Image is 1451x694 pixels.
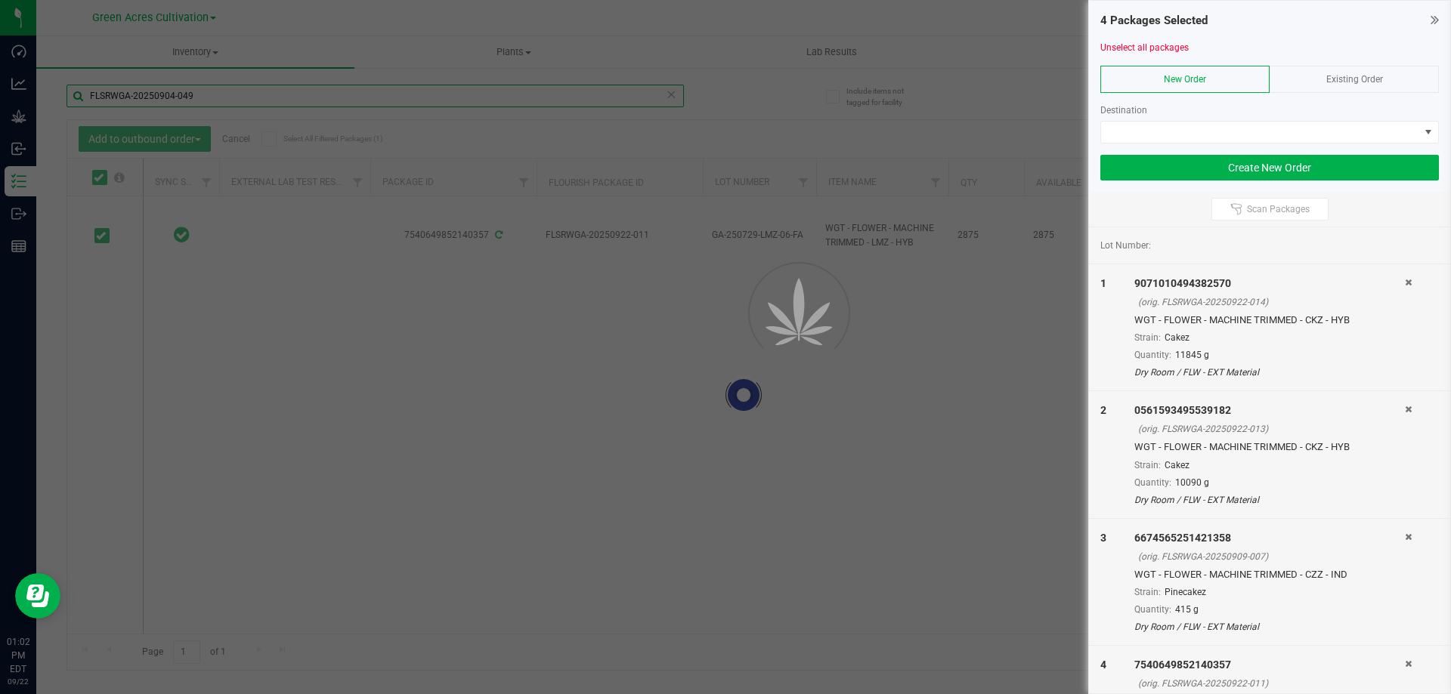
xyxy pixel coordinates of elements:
[1134,313,1405,328] div: WGT - FLOWER - MACHINE TRIMMED - CKZ - HYB
[1100,659,1106,671] span: 4
[1134,587,1161,597] span: Strain:
[1134,350,1171,360] span: Quantity:
[1165,587,1206,597] span: Pinecakez
[1164,74,1206,85] span: New Order
[1247,203,1310,215] span: Scan Packages
[1134,493,1405,507] div: Dry Room / FLW - EXT Material
[1211,198,1329,221] button: Scan Packages
[1134,567,1405,582] div: WGT - FLOWER - MACHINE TRIMMED - CZZ - IND
[1175,604,1199,615] span: 415 g
[1134,620,1405,634] div: Dry Room / FLW - EXT Material
[1100,42,1189,53] a: Unselect all packages
[1165,332,1190,343] span: Cakez
[1134,332,1161,343] span: Strain:
[15,573,60,618] iframe: Resource center
[1134,460,1161,470] span: Strain:
[1165,460,1190,470] span: Cakez
[1134,657,1405,673] div: 7540649852140357
[1326,74,1383,85] span: Existing Order
[1138,550,1405,563] div: (orig. FLSRWGA-20250909-007)
[1100,155,1439,180] button: Create New Order
[1175,477,1209,488] span: 10090 g
[1134,403,1405,418] div: 0561593495539182
[1100,532,1106,544] span: 3
[1134,366,1405,379] div: Dry Room / FLW - EXT Material
[1100,404,1106,416] span: 2
[1134,604,1171,615] span: Quantity:
[1100,277,1106,289] span: 1
[1138,677,1405,690] div: (orig. FLSRWGA-20250922-011)
[1100,239,1151,252] span: Lot Number:
[1138,422,1405,436] div: (orig. FLSRWGA-20250922-013)
[1175,350,1209,360] span: 11845 g
[1100,105,1147,116] span: Destination
[1134,530,1405,546] div: 6674565251421358
[1134,477,1171,488] span: Quantity:
[1134,276,1405,291] div: 9071010494382570
[1134,440,1405,455] div: WGT - FLOWER - MACHINE TRIMMED - CKZ - HYB
[1138,295,1405,309] div: (orig. FLSRWGA-20250922-014)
